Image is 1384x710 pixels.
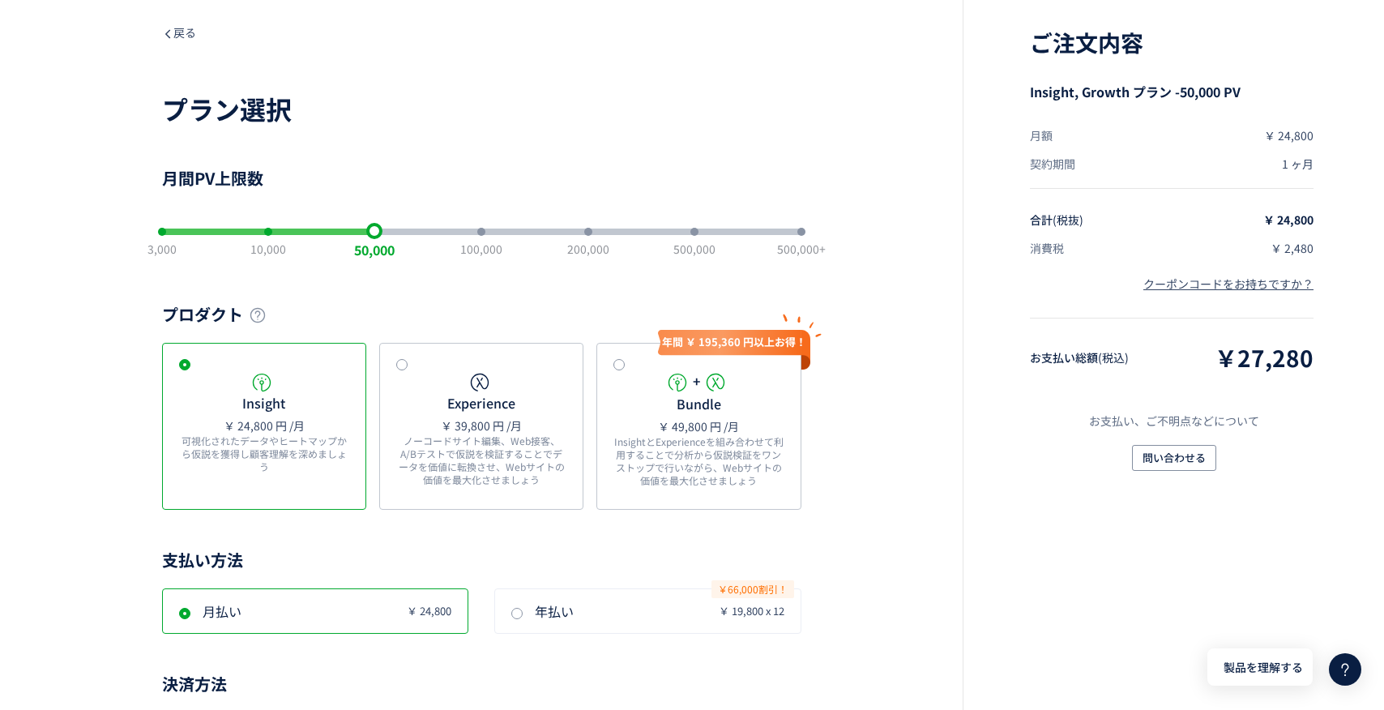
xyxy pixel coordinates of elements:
[1030,212,1083,228] span: 合計
[535,601,574,621] i: 年払い
[441,417,522,434] span: ￥ 39,800 円 /月
[567,241,609,257] div: 200,000
[1030,127,1053,143] span: 月額
[224,417,305,434] span: ￥ 24,800 円 /月
[658,418,739,434] span: ￥ 49,800 円 /月
[147,241,177,257] div: 3,000
[1263,212,1314,228] span: ￥ 24,800
[396,434,566,486] p: ノーコードサイト編集、Web接客、A/Bテストで仮説を検証することでデータを価値に転換させ、Webサイトの価値を最大化させましょう
[242,394,285,412] span: Insight
[1264,127,1314,143] span: ￥ 24,800
[162,216,801,248] div: slider between 1 and 7
[1030,349,1129,366] span: お支払い総額
[250,241,286,257] div: 10,000
[658,330,810,393] div: 年間 ￥ 195,360 円以上お得！
[1215,341,1314,374] span: ￥27,280
[1030,83,1318,101] h4: Insight, Growth プラン -50,000 PV
[162,91,801,128] h2: プラン選択
[162,167,801,190] h5: 月間PV上限数
[162,303,243,327] span: プロダクト
[1282,156,1314,172] span: 1 ヶ月
[1053,212,1083,228] i: (税抜)
[354,241,395,259] div: 50,000
[447,394,515,412] span: Experience
[1030,26,1318,58] h2: ご注文内容
[203,601,241,621] i: 月払い
[162,673,801,696] h5: 決済方法
[1132,445,1216,471] button: 問い合わせる
[407,601,451,621] i: ￥ 24,800
[1143,445,1206,471] span: 問い合わせる
[777,241,826,257] div: 500,000+
[677,395,721,413] span: Bundle
[1143,276,1314,292] div: クーポンコードをお持ちですか？
[162,24,196,41] span: 戻る
[719,601,784,621] i: ￥ 19,800 x 12
[1224,659,1303,676] span: 製品を理解する
[613,435,784,487] p: InsightとExperienceを組み合わせて利用することで分析から仮説検証をワンストップで行いながら、Webサイトの価値を最大化させましょう
[1030,156,1075,172] span: 契約期間
[673,241,715,257] div: 500,000
[1030,240,1064,256] span: 消費税
[460,241,502,257] div: 100,000
[162,549,801,572] h5: 支払い方法
[179,434,349,473] p: 可視化されたデータやヒートマップから仮説を獲得し顧客理解を深めましょう
[1098,349,1129,366] i: (税込)
[1030,413,1318,429] p: お支払い、ご不明点などについて
[1271,240,1314,256] span: ￥ 2,480
[711,580,794,598] i: ￥66,000割引！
